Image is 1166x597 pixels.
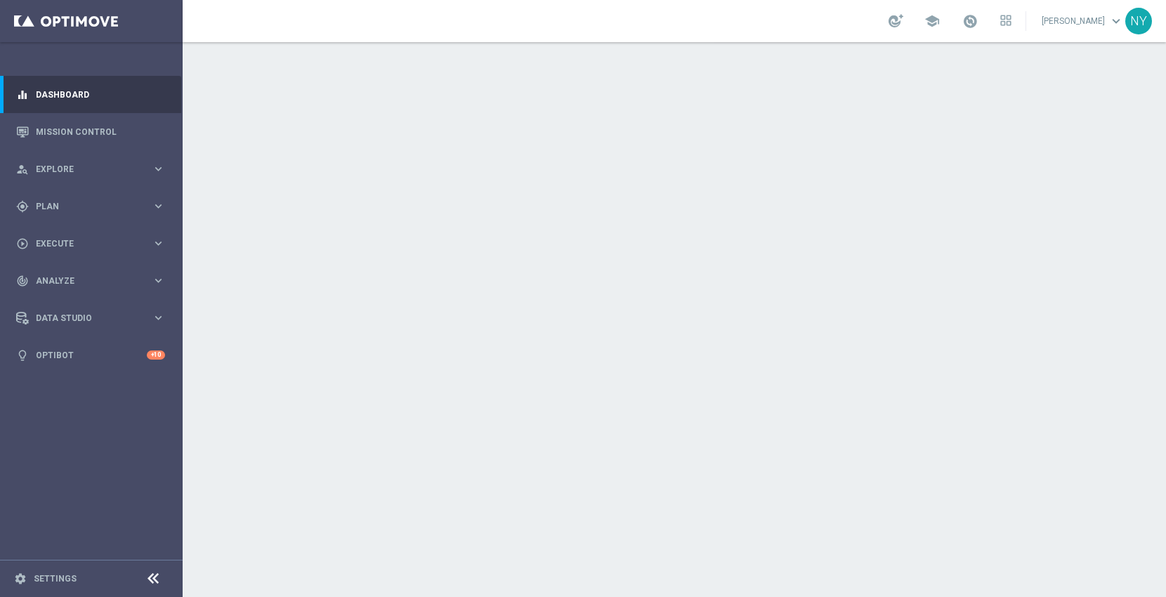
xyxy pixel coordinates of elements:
button: equalizer Dashboard [15,89,166,100]
div: Mission Control [16,113,165,150]
i: person_search [16,163,29,176]
div: Dashboard [16,76,165,113]
div: Optibot [16,336,165,374]
span: Plan [36,202,152,211]
div: NY [1125,8,1152,34]
button: Mission Control [15,126,166,138]
div: Explore [16,163,152,176]
i: keyboard_arrow_right [152,311,165,324]
a: Mission Control [36,113,165,150]
a: Optibot [36,336,147,374]
span: Explore [36,165,152,173]
button: play_circle_outline Execute keyboard_arrow_right [15,238,166,249]
i: keyboard_arrow_right [152,162,165,176]
div: +10 [147,350,165,360]
button: track_changes Analyze keyboard_arrow_right [15,275,166,287]
button: lightbulb Optibot +10 [15,350,166,361]
a: Dashboard [36,76,165,113]
i: keyboard_arrow_right [152,274,165,287]
div: Execute [16,237,152,250]
button: Data Studio keyboard_arrow_right [15,313,166,324]
span: Data Studio [36,314,152,322]
i: track_changes [16,275,29,287]
div: Plan [16,200,152,213]
span: Execute [36,240,152,248]
i: lightbulb [16,349,29,362]
a: [PERSON_NAME]keyboard_arrow_down [1040,11,1125,32]
i: settings [14,572,27,585]
i: keyboard_arrow_right [152,199,165,213]
span: school [924,13,940,29]
div: Data Studio [16,312,152,324]
i: keyboard_arrow_right [152,237,165,250]
i: play_circle_outline [16,237,29,250]
span: Analyze [36,277,152,285]
button: person_search Explore keyboard_arrow_right [15,164,166,175]
div: Analyze [16,275,152,287]
i: gps_fixed [16,200,29,213]
a: Settings [34,575,77,583]
span: keyboard_arrow_down [1108,13,1124,29]
i: equalizer [16,88,29,101]
button: gps_fixed Plan keyboard_arrow_right [15,201,166,212]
